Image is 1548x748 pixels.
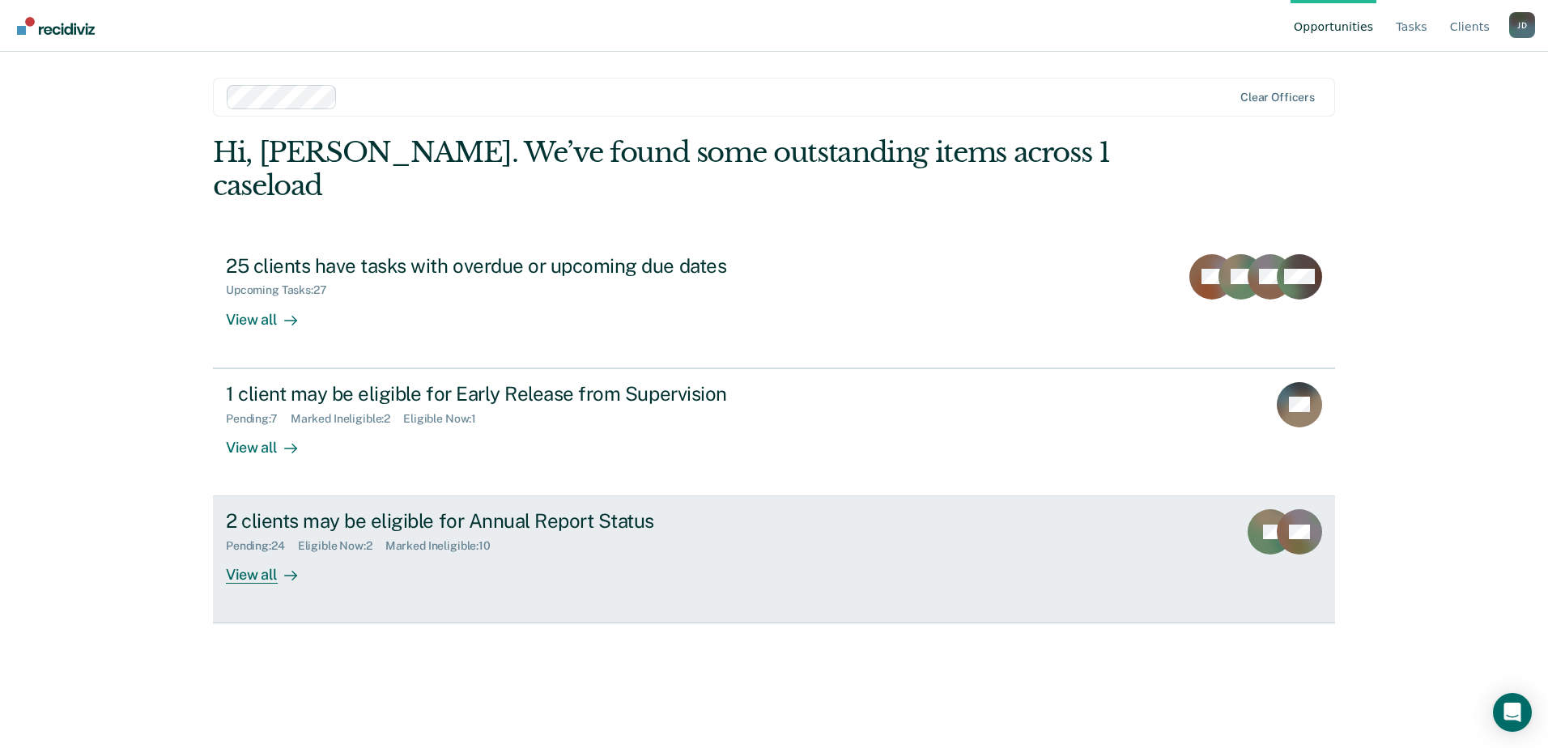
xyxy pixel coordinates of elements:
[385,539,504,553] div: Marked Ineligible : 10
[213,241,1335,368] a: 25 clients have tasks with overdue or upcoming due datesUpcoming Tasks:27View all
[213,136,1111,202] div: Hi, [PERSON_NAME]. We’ve found some outstanding items across 1 caseload
[1509,12,1535,38] button: Profile dropdown button
[226,283,340,297] div: Upcoming Tasks : 27
[17,17,95,35] img: Recidiviz
[213,368,1335,496] a: 1 client may be eligible for Early Release from SupervisionPending:7Marked Ineligible:2Eligible N...
[226,553,317,584] div: View all
[226,509,794,533] div: 2 clients may be eligible for Annual Report Status
[291,412,403,426] div: Marked Ineligible : 2
[226,539,298,553] div: Pending : 24
[298,539,385,553] div: Eligible Now : 2
[226,425,317,457] div: View all
[226,254,794,278] div: 25 clients have tasks with overdue or upcoming due dates
[1509,12,1535,38] div: J D
[213,496,1335,623] a: 2 clients may be eligible for Annual Report StatusPending:24Eligible Now:2Marked Ineligible:10Vie...
[1493,693,1532,732] div: Open Intercom Messenger
[226,412,291,426] div: Pending : 7
[403,412,489,426] div: Eligible Now : 1
[1240,91,1315,104] div: Clear officers
[226,297,317,329] div: View all
[226,382,794,406] div: 1 client may be eligible for Early Release from Supervision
